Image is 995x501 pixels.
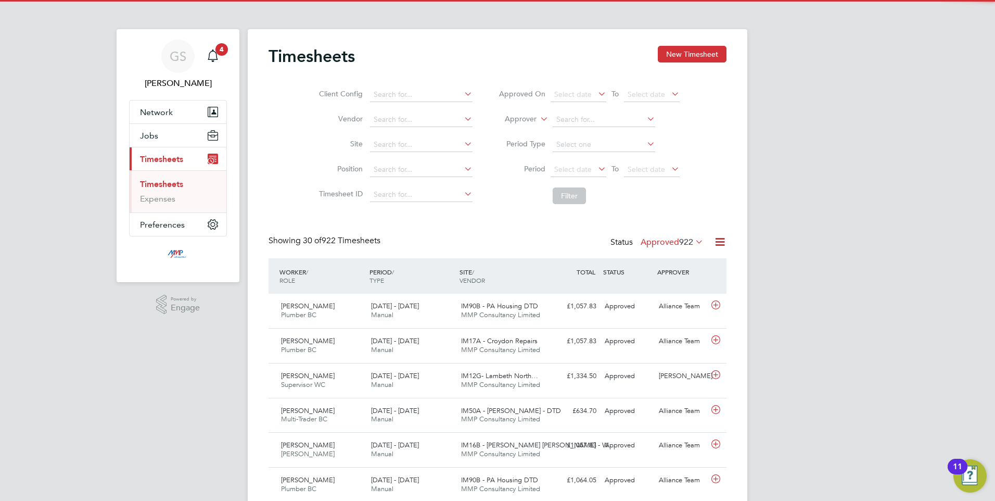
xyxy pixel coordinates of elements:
label: Site [316,139,363,148]
div: Approved [601,437,655,454]
span: [PERSON_NAME] [281,449,335,458]
a: 4 [202,40,223,73]
div: Approved [601,403,655,420]
span: Timesheets [140,154,183,164]
button: New Timesheet [658,46,726,62]
span: Manual [371,484,393,493]
span: [DATE] - [DATE] [371,475,419,484]
button: Jobs [130,124,226,147]
div: STATUS [601,262,655,281]
span: [DATE] - [DATE] [371,302,419,310]
span: [DATE] - [DATE] [371,336,419,345]
div: Alliance Team [655,333,709,350]
span: IM12G- Lambeth North… [461,371,538,380]
span: IM17A - Croydon Repairs [461,336,538,345]
img: mmpconsultancy-logo-retina.png [163,247,193,264]
input: Search for... [370,137,473,152]
span: [PERSON_NAME] [281,371,335,380]
span: 922 Timesheets [303,235,380,246]
div: Status [610,235,706,250]
label: Client Config [316,89,363,98]
span: [PERSON_NAME] [281,475,335,484]
label: Timesheet ID [316,189,363,198]
label: Approver [490,114,537,124]
span: IM50A - [PERSON_NAME] - DTD [461,406,561,415]
span: Jobs [140,131,158,141]
span: [PERSON_NAME] [281,406,335,415]
div: Approved [601,368,655,385]
span: MMP Consultancy Limited [461,449,540,458]
input: Search for... [553,112,655,127]
div: WORKER [277,262,367,290]
span: Manual [371,415,393,423]
span: Select date [628,165,665,174]
span: MMP Consultancy Limited [461,380,540,389]
input: Search for... [370,87,473,102]
span: George Stacey [129,77,227,90]
input: Select one [553,137,655,152]
span: ROLE [279,276,295,284]
span: / [472,268,474,276]
label: Vendor [316,114,363,123]
button: Filter [553,187,586,204]
span: IM90B - PA Housing DTD [461,475,538,484]
span: Powered by [171,295,200,304]
div: APPROVER [655,262,709,281]
a: Go to home page [129,247,227,264]
span: Manual [371,345,393,354]
button: Timesheets [130,147,226,170]
span: Preferences [140,220,185,230]
div: [PERSON_NAME] [655,368,709,385]
div: £1,064.05 [546,472,601,489]
span: TYPE [369,276,384,284]
a: Timesheets [140,179,183,189]
span: Engage [171,304,200,312]
label: Period [499,164,545,173]
span: [DATE] - [DATE] [371,371,419,380]
span: [DATE] - [DATE] [371,406,419,415]
span: Select date [554,165,592,174]
input: Search for... [370,187,473,202]
span: To [608,87,622,101]
div: Alliance Team [655,437,709,454]
span: MMP Consultancy Limited [461,345,540,354]
div: Alliance Team [655,298,709,315]
span: Plumber BC [281,345,316,354]
span: [PERSON_NAME] [281,302,335,310]
nav: Main navigation [117,29,239,282]
span: Supervisor WC [281,380,325,389]
span: TOTAL [577,268,595,276]
div: Approved [601,333,655,350]
span: IM16B - [PERSON_NAME] [PERSON_NAME] - W… [461,441,615,449]
span: Network [140,107,173,117]
span: 30 of [303,235,322,246]
div: £1,057.83 [546,333,601,350]
div: £1,057.83 [546,298,601,315]
input: Search for... [370,112,473,127]
div: Approved [601,472,655,489]
div: £1,334.50 [546,368,601,385]
span: 922 [679,237,693,247]
div: £1,057.83 [546,437,601,454]
span: Multi-Trader BC [281,415,327,423]
div: Alliance Team [655,403,709,420]
label: Approved [641,237,704,247]
a: Powered byEngage [156,295,200,315]
label: Approved On [499,89,545,98]
span: / [306,268,308,276]
span: Manual [371,310,393,319]
span: MMP Consultancy Limited [461,484,540,493]
div: Showing [269,235,382,246]
input: Search for... [370,162,473,177]
span: IM90B - PA Housing DTD [461,302,538,310]
div: Approved [601,298,655,315]
span: [PERSON_NAME] [281,441,335,449]
a: Expenses [140,194,175,204]
button: Network [130,101,226,123]
div: Alliance Team [655,472,709,489]
span: Select date [628,90,665,99]
label: Position [316,164,363,173]
span: MMP Consultancy Limited [461,310,540,319]
button: Preferences [130,213,226,236]
span: To [608,162,622,176]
